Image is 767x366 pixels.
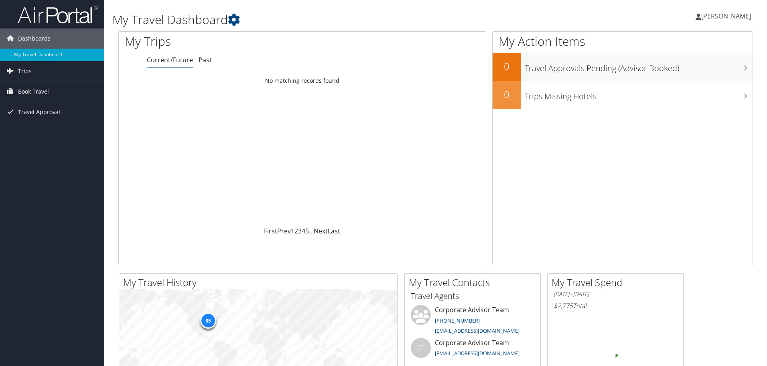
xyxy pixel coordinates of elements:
img: airportal-logo.png [18,5,98,24]
span: Travel Approval [18,102,60,122]
h1: My Action Items [493,33,753,50]
div: CT [411,338,431,358]
h3: Travel Agents [411,290,534,302]
a: 5 [305,227,309,235]
li: Corporate Advisor Team [407,338,538,364]
div: 65 [200,313,216,329]
a: 3 [298,227,302,235]
span: Dashboards [18,29,51,49]
span: $2,775 [554,301,573,310]
a: [PHONE_NUMBER] [435,317,480,324]
h2: My Travel History [123,276,397,289]
span: Trips [18,61,32,81]
a: [EMAIL_ADDRESS][DOMAIN_NAME] [435,350,519,357]
a: Last [328,227,340,235]
a: 1 [291,227,294,235]
a: 0Trips Missing Hotels [493,81,753,109]
a: [EMAIL_ADDRESS][DOMAIN_NAME] [435,327,519,334]
a: 2 [294,227,298,235]
h2: 0 [493,59,521,73]
td: No matching records found [119,74,486,88]
h1: My Travel Dashboard [112,11,544,28]
span: Book Travel [18,82,49,102]
h6: [DATE] - [DATE] [554,290,677,298]
li: Corporate Advisor Team [407,305,538,338]
a: Past [199,55,212,64]
a: Next [314,227,328,235]
a: Current/Future [147,55,193,64]
h6: Total [554,301,677,310]
h2: My Travel Contacts [409,276,540,289]
h2: 0 [493,88,521,101]
h3: Trips Missing Hotels [525,87,753,102]
a: First [264,227,277,235]
a: Prev [277,227,291,235]
a: [PERSON_NAME] [696,4,759,28]
span: … [309,227,314,235]
a: 0Travel Approvals Pending (Advisor Booked) [493,53,753,81]
span: [PERSON_NAME] [701,12,751,20]
h2: My Travel Spend [552,276,683,289]
h3: Travel Approvals Pending (Advisor Booked) [525,59,753,74]
h1: My Trips [125,33,327,50]
a: 4 [302,227,305,235]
